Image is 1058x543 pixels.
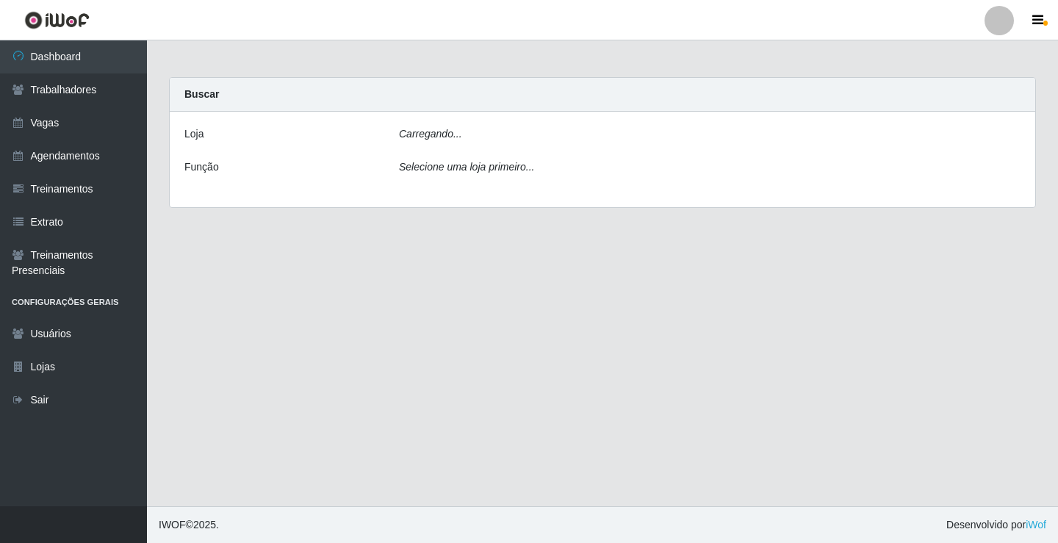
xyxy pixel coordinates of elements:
[159,519,186,531] span: IWOF
[24,11,90,29] img: CoreUI Logo
[946,517,1046,533] span: Desenvolvido por
[184,159,219,175] label: Função
[184,126,204,142] label: Loja
[399,161,534,173] i: Selecione uma loja primeiro...
[1026,519,1046,531] a: iWof
[184,88,219,100] strong: Buscar
[399,128,462,140] i: Carregando...
[159,517,219,533] span: © 2025 .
